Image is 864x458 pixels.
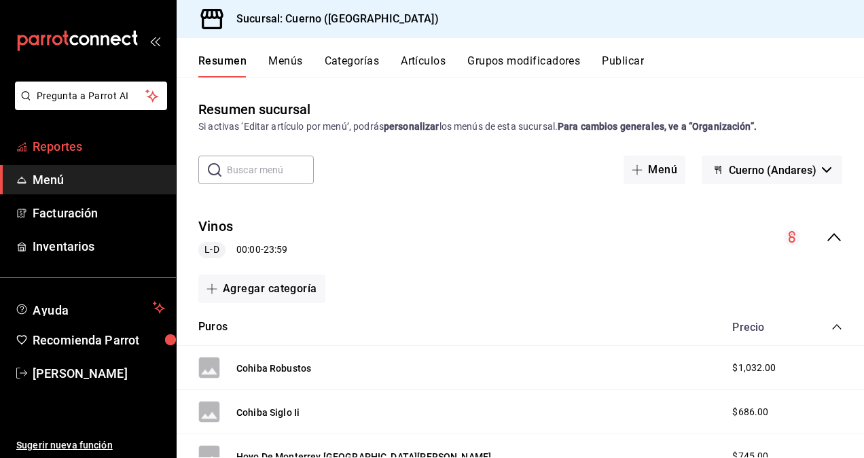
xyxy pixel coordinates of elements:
span: Menú [33,171,165,189]
button: Resumen [198,54,247,77]
button: Menú [624,156,685,184]
button: Grupos modificadores [467,54,580,77]
button: Puros [198,319,228,335]
button: collapse-category-row [831,321,842,332]
span: Ayuda [33,300,147,316]
button: Cohiba Siglo Ii [236,406,300,419]
button: Artículos [401,54,446,77]
span: Pregunta a Parrot AI [37,89,146,103]
button: Pregunta a Parrot AI [15,82,167,110]
strong: Para cambios generales, ve a “Organización”. [558,121,757,132]
button: Categorías [325,54,380,77]
strong: personalizar [384,121,439,132]
button: Vinos [198,217,233,236]
span: Sugerir nueva función [16,438,165,453]
span: $686.00 [732,405,768,419]
h3: Sucursal: Cuerno ([GEOGRAPHIC_DATA]) [226,11,439,27]
div: 00:00 - 23:59 [198,242,287,258]
button: Agregar categoría [198,275,325,303]
span: Recomienda Parrot [33,331,165,349]
button: Menús [268,54,302,77]
div: Precio [719,321,806,334]
span: Reportes [33,137,165,156]
button: Cuerno (Andares) [702,156,842,184]
div: Si activas ‘Editar artículo por menú’, podrás los menús de esta sucursal. [198,120,842,134]
span: Facturación [33,204,165,222]
span: [PERSON_NAME] [33,364,165,383]
span: Inventarios [33,237,165,256]
span: L-D [199,243,224,257]
button: Cohiba Robustos [236,362,311,375]
a: Pregunta a Parrot AI [10,99,167,113]
div: Resumen sucursal [198,99,310,120]
input: Buscar menú [227,156,314,183]
button: Publicar [602,54,644,77]
div: collapse-menu-row [177,206,864,269]
span: Cuerno (Andares) [729,164,816,177]
button: open_drawer_menu [149,35,160,46]
div: navigation tabs [198,54,864,77]
span: $1,032.00 [732,361,776,375]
